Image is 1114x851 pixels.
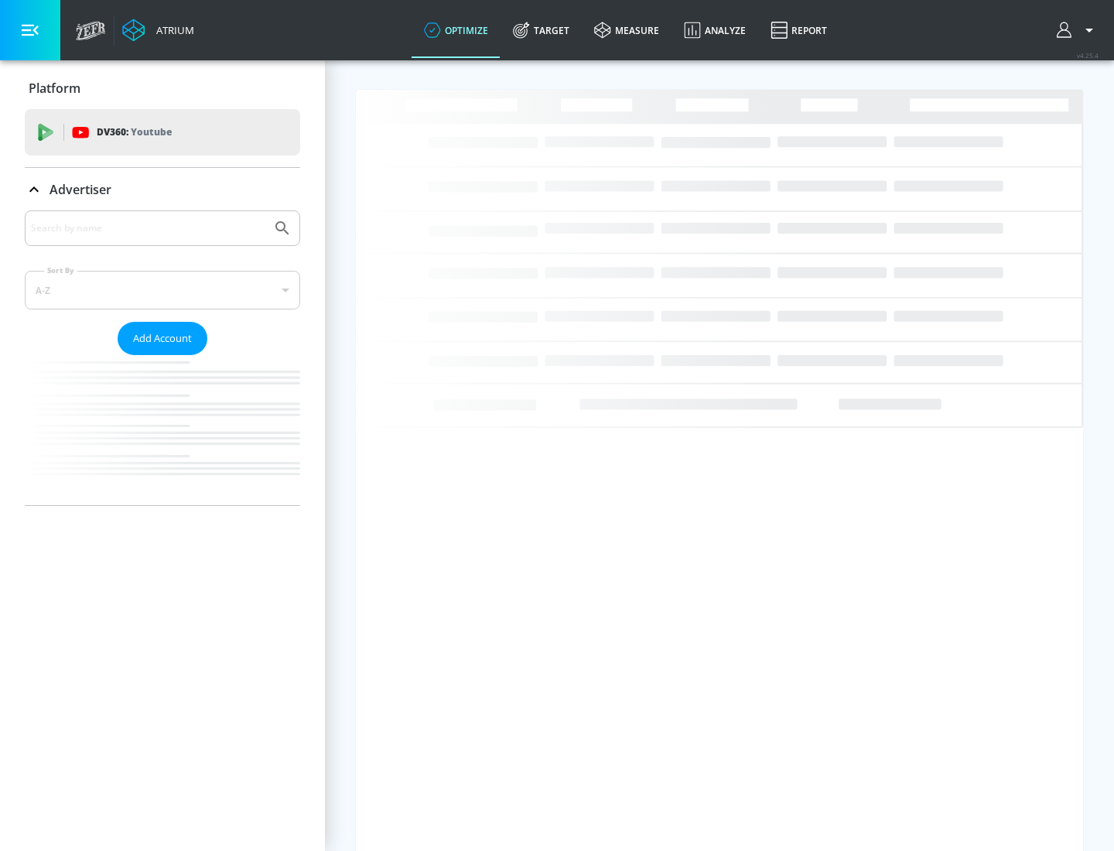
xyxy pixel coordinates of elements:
[133,330,192,347] span: Add Account
[25,355,300,505] nav: list of Advertiser
[671,2,758,58] a: Analyze
[412,2,501,58] a: optimize
[25,67,300,110] div: Platform
[758,2,839,58] a: Report
[1077,51,1099,60] span: v 4.25.4
[25,168,300,211] div: Advertiser
[25,109,300,156] div: DV360: Youtube
[25,271,300,309] div: A-Z
[29,80,80,97] p: Platform
[582,2,671,58] a: measure
[97,124,172,141] p: DV360:
[150,23,194,37] div: Atrium
[118,322,207,355] button: Add Account
[25,210,300,505] div: Advertiser
[50,181,111,198] p: Advertiser
[31,218,265,238] input: Search by name
[44,265,77,275] label: Sort By
[131,124,172,140] p: Youtube
[122,19,194,42] a: Atrium
[501,2,582,58] a: Target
